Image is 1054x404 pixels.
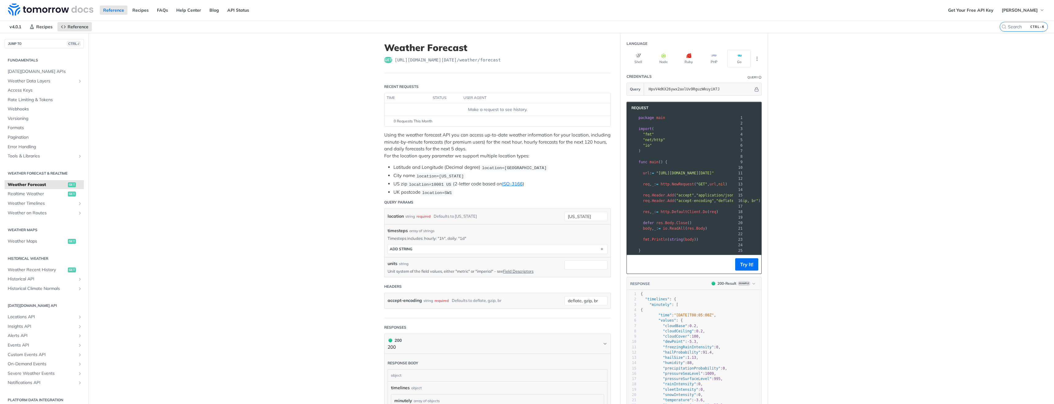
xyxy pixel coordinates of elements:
[643,182,650,186] span: req
[676,193,694,197] span: "accept"
[5,171,84,176] h2: Weather Forecast & realtime
[663,345,714,349] span: "freezingRainIntensity"
[717,281,736,286] div: 200 - Result
[224,6,252,15] a: API Status
[733,192,744,198] div: 15
[650,199,652,203] span: .
[431,93,461,103] th: status
[77,352,82,357] button: Show subpages for Custom Events API
[733,231,744,237] div: 22
[733,170,744,176] div: 11
[390,247,412,251] div: ADD string
[5,152,84,161] a: Tools & LibrariesShow subpages for Tools & Libraries
[5,57,84,63] h2: Fundamentals
[384,42,611,53] h1: Weather Forecast
[733,143,744,148] div: 6
[748,75,762,80] div: QueryInformation
[645,297,669,301] span: "timelines"
[652,182,654,186] span: _
[638,199,761,203] span: ( , )
[8,87,82,93] span: Access Keys
[733,198,744,204] div: 16
[627,313,636,318] div: 5
[703,210,707,214] span: Do
[5,350,84,359] a: Custom Events APIShow subpages for Custom Events API
[77,315,82,319] button: Show subpages for Locations API
[627,41,647,46] div: Language
[641,339,698,344] span: : ,
[8,323,76,330] span: Insights API
[5,123,84,133] a: Formats
[733,137,744,143] div: 5
[173,6,205,15] a: Help Center
[5,284,84,293] a: Historical Climate NormalsShow subpages for Historical Climate Normals
[643,132,654,137] span: "fmt"
[5,114,84,123] a: Versioning
[68,239,76,244] span: get
[638,248,641,253] span: }
[665,193,667,197] span: .
[652,193,665,197] span: Header
[643,210,650,214] span: res
[502,181,523,187] a: ISO-3166
[669,226,685,231] span: ReadAll
[452,296,502,305] div: Defaults to deflate, gzip, br
[627,297,636,302] div: 2
[650,193,652,197] span: .
[57,22,92,31] a: Reference
[503,269,533,274] a: Field Descriptors
[6,22,25,31] span: v4.0.1
[77,211,82,216] button: Show subpages for Weather on Routes
[652,210,654,214] span: _
[627,307,636,313] div: 4
[638,160,667,164] span: () {
[394,118,432,124] span: 0 Requests This Month
[733,204,744,209] div: 17
[674,221,676,225] span: .
[696,329,703,333] span: 0.2
[388,212,404,221] label: location
[388,228,408,234] span: timesteps
[627,302,636,307] div: 3
[638,127,654,131] span: (
[701,210,703,214] span: .
[8,116,82,122] span: Versioning
[603,341,607,346] svg: Chevron
[627,334,636,339] div: 9
[656,210,658,214] span: =
[663,324,687,328] span: "cloudBase"
[733,154,744,159] div: 8
[5,86,84,95] a: Access Keys
[643,237,650,242] span: fmt
[638,193,738,197] span: ( , )
[733,220,744,226] div: 20
[5,189,84,199] a: Realtime Weatherget
[638,237,698,242] span: ( ( ))
[638,116,654,120] span: package
[416,212,431,221] div: required
[687,226,694,231] span: res
[692,334,698,339] span: 100
[627,50,650,67] button: Shell
[422,190,452,195] span: location=SW1
[638,171,714,175] span: :
[641,308,643,312] span: {
[8,182,66,188] span: Weather Forecast
[650,237,652,242] span: .
[733,237,744,242] div: 23
[461,93,598,103] th: user agent
[5,359,84,369] a: On-Demand EventsShow subpages for On-Demand Events
[5,142,84,152] a: Error Handling
[388,337,402,344] div: 200
[658,318,676,323] span: "values"
[77,154,82,159] button: Show subpages for Tools & Libraries
[646,83,753,95] input: apikey
[998,6,1048,15] button: [PERSON_NAME]
[8,191,66,197] span: Realtime Weather
[77,79,82,84] button: Show subpages for Weather Data Layers
[667,199,674,203] span: Add
[656,171,714,175] span: "[URL][DOMAIN_NAME][DATE]"
[748,75,758,80] div: Query
[416,174,464,178] span: location=[US_STATE]
[669,237,683,242] span: string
